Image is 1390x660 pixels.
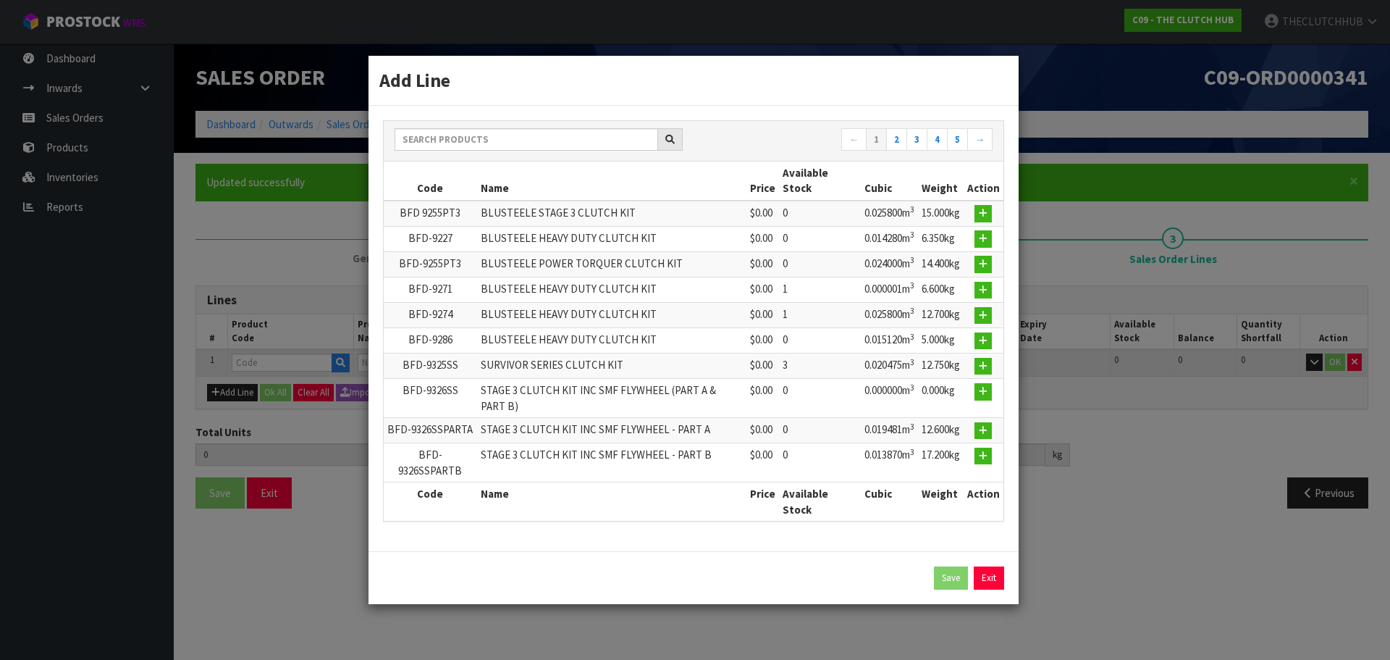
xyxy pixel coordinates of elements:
td: BFD-9286 [384,328,477,354]
td: 6.600kg [918,277,964,302]
td: 5.000kg [918,328,964,354]
th: Available Stock [779,162,861,201]
td: $0.00 [746,418,779,443]
sup: 3 [910,280,914,291]
th: Code [384,162,477,201]
a: Exit [974,567,1004,590]
td: $0.00 [746,443,779,483]
td: BFD-9271 [384,277,477,302]
th: Cubic [861,162,918,201]
td: 15.000kg [918,201,964,227]
sup: 3 [910,255,914,265]
td: BFD-9227 [384,226,477,251]
td: 0 [779,201,861,227]
td: 0.013870m [861,443,918,483]
td: 0.000kg [918,379,964,418]
sup: 3 [910,204,914,214]
sup: 3 [910,447,914,457]
td: 17.200kg [918,443,964,483]
td: 0.025800m [861,303,918,328]
td: 12.750kg [918,354,964,379]
td: BFD-9325SS [384,354,477,379]
td: $0.00 [746,277,779,302]
a: ← [841,128,867,151]
td: 0 [779,226,861,251]
td: 0 [779,418,861,443]
td: 12.600kg [918,418,964,443]
th: Code [384,483,477,521]
h3: Add Line [379,67,1008,93]
td: BLUSTEELE HEAVY DUTY CLUTCH KIT [477,303,746,328]
td: 0 [779,251,861,277]
th: Weight [918,162,964,201]
td: 0 [779,328,861,354]
a: → [967,128,993,151]
td: 0.000001m [861,277,918,302]
td: 0.025800m [861,201,918,227]
sup: 3 [910,230,914,240]
td: 6.350kg [918,226,964,251]
th: Action [964,483,1003,521]
a: 4 [927,128,948,151]
td: $0.00 [746,379,779,418]
th: Name [477,162,746,201]
sup: 3 [910,422,914,432]
td: BFD-9274 [384,303,477,328]
a: 1 [866,128,887,151]
sup: 3 [910,306,914,316]
td: STAGE 3 CLUTCH KIT INC SMF FLYWHEEL - PART A [477,418,746,443]
td: SURVIVOR SERIES CLUTCH KIT [477,354,746,379]
td: BLUSTEELE HEAVY DUTY CLUTCH KIT [477,328,746,354]
td: $0.00 [746,354,779,379]
td: 0.020475m [861,354,918,379]
sup: 3 [910,357,914,367]
td: 0.015120m [861,328,918,354]
td: 0.024000m [861,251,918,277]
td: BLUSTEELE STAGE 3 CLUTCH KIT [477,201,746,227]
td: $0.00 [746,328,779,354]
td: 0 [779,379,861,418]
td: 12.700kg [918,303,964,328]
th: Cubic [861,483,918,521]
td: BLUSTEELE HEAVY DUTY CLUTCH KIT [477,277,746,302]
th: Price [746,483,779,521]
nav: Page navigation [704,128,993,154]
td: 1 [779,277,861,302]
td: 0 [779,443,861,483]
td: BFD-9326SSPARTA [384,418,477,443]
a: 2 [886,128,907,151]
input: Search products [395,128,658,151]
td: STAGE 3 CLUTCH KIT INC SMF FLYWHEEL (PART A & PART B) [477,379,746,418]
td: 3 [779,354,861,379]
td: $0.00 [746,303,779,328]
th: Action [964,162,1003,201]
td: BFD-9326SSPARTB [384,443,477,483]
td: BLUSTEELE POWER TORQUER CLUTCH KIT [477,251,746,277]
td: 0.019481m [861,418,918,443]
button: Save [934,567,968,590]
th: Name [477,483,746,521]
td: BFD-9326SS [384,379,477,418]
sup: 3 [910,383,914,393]
td: $0.00 [746,251,779,277]
a: 5 [947,128,968,151]
td: 0.000000m [861,379,918,418]
th: Available Stock [779,483,861,521]
td: BLUSTEELE HEAVY DUTY CLUTCH KIT [477,226,746,251]
sup: 3 [910,332,914,342]
th: Weight [918,483,964,521]
a: 3 [906,128,927,151]
td: 1 [779,303,861,328]
td: $0.00 [746,201,779,227]
td: BFD-9255PT3 [384,251,477,277]
td: 14.400kg [918,251,964,277]
td: STAGE 3 CLUTCH KIT INC SMF FLYWHEEL - PART B [477,443,746,483]
td: BFD 9255PT3 [384,201,477,227]
td: $0.00 [746,226,779,251]
td: 0.014280m [861,226,918,251]
th: Price [746,162,779,201]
